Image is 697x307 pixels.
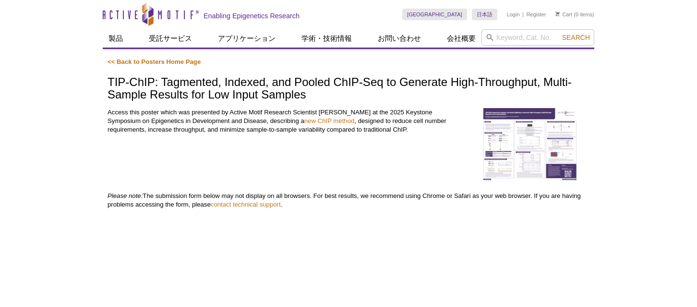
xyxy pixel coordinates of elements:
a: Login [507,11,520,18]
a: 製品 [103,29,129,48]
em: Please note: [108,192,143,199]
a: Cart [555,11,572,18]
img: Download the TIP-ChIP Poster [482,108,578,182]
a: アプリケーション [212,29,281,48]
a: お問い合わせ [372,29,427,48]
a: 学術・技術情報 [296,29,358,48]
p: The submission form below may not display on all browsers. For best results, we recommend using C... [108,192,589,209]
a: << Back to Posters Home Page [108,58,201,65]
a: Register [526,11,546,18]
a: new ChIP method [304,117,355,124]
button: Search [559,33,593,42]
a: 受託サービス [143,29,198,48]
img: Your Cart [555,12,560,16]
li: (0 items) [555,9,594,20]
input: Keyword, Cat. No. [481,29,594,46]
a: [GEOGRAPHIC_DATA] [402,9,467,20]
a: 日本語 [472,9,497,20]
a: 会社概要 [441,29,481,48]
h1: TIP-ChIP: Tagmented, Indexed, and Pooled ChIP-Seq to Generate High-Throughput, Multi-Sample Resul... [108,76,589,102]
li: | [522,9,524,20]
span: Search [562,34,590,41]
a: contact technical support [211,201,281,208]
h2: Enabling Epigenetics Research [204,12,300,20]
p: Access this poster which was presented by Active Motif Research Scientist [PERSON_NAME] at the 20... [108,108,464,134]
